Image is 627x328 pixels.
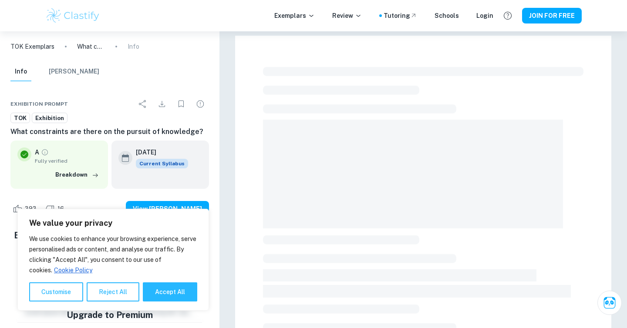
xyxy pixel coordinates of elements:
[53,204,69,213] span: 16
[10,42,54,51] a: TOK Exemplars
[43,202,69,216] div: Dislike
[128,42,139,51] p: Info
[435,11,459,20] a: Schools
[35,157,101,165] span: Fully verified
[11,114,30,123] span: TOK
[126,201,209,217] button: View [PERSON_NAME]
[29,234,197,275] p: We use cookies to enhance your browsing experience, serve personalised ads or content, and analys...
[10,127,209,137] h6: What constraints are there on the pursuit of knowledge?
[45,7,101,24] img: Clastify logo
[87,282,139,301] button: Reject All
[41,148,49,156] a: Grade fully verified
[522,8,582,23] button: JOIN FOR FREE
[172,95,190,113] div: Bookmark
[32,113,67,124] a: Exhibition
[143,282,197,301] button: Accept All
[29,218,197,228] p: We value your privacy
[332,11,362,20] p: Review
[10,202,41,216] div: Like
[274,11,315,20] p: Exemplars
[136,147,181,157] h6: [DATE]
[67,308,153,321] h5: Upgrade to Premium
[10,100,68,108] span: Exhibition Prompt
[597,291,622,315] button: Ask Clai
[53,168,101,181] button: Breakdown
[20,204,41,213] span: 393
[77,42,105,51] p: What constraints are there on the pursuit of knowledge?
[10,62,31,81] button: Info
[476,11,493,20] a: Login
[17,209,209,311] div: We value your privacy
[49,62,99,81] button: [PERSON_NAME]
[192,95,209,113] div: Report issue
[500,8,515,23] button: Help and Feedback
[153,95,171,113] div: Download
[134,95,152,113] div: Share
[29,282,83,301] button: Customise
[32,114,67,123] span: Exhibition
[54,266,93,274] a: Cookie Policy
[14,229,206,242] h5: Examiner's summary
[384,11,417,20] a: Tutoring
[35,147,39,157] p: A
[136,159,188,168] div: This exemplar is based on the current syllabus. Feel free to refer to it for inspiration/ideas wh...
[136,159,188,168] span: Current Syllabus
[10,113,30,124] a: TOK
